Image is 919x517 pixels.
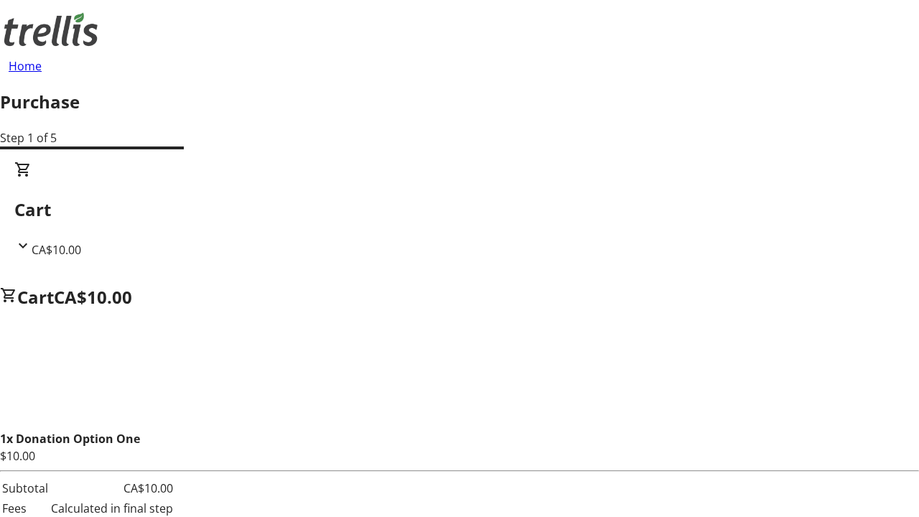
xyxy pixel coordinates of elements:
[17,285,54,309] span: Cart
[14,161,905,258] div: CartCA$10.00
[1,479,49,498] td: Subtotal
[14,197,905,223] h2: Cart
[50,479,174,498] td: CA$10.00
[54,285,132,309] span: CA$10.00
[32,242,81,258] span: CA$10.00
